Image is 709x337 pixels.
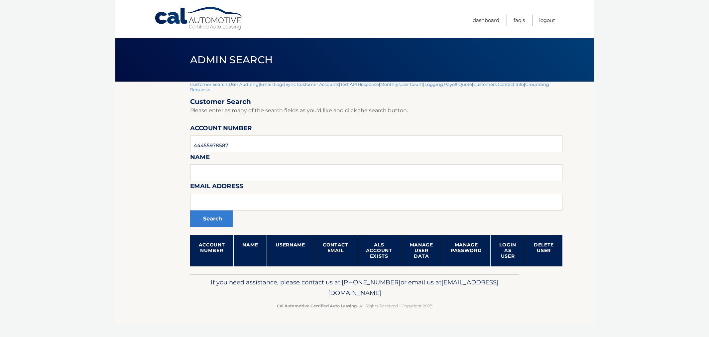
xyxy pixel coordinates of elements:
[190,106,563,115] p: Please enter as many of the search fields as you'd like and click the search button.
[491,235,525,266] th: Login as User
[234,235,267,266] th: Name
[267,235,314,266] th: Username
[154,7,244,30] a: Cal Automotive
[190,152,210,165] label: Name
[190,235,234,266] th: Account Number
[229,82,259,87] a: User Auditing
[277,303,357,308] strong: Cal Automotive Certified Auto Leasing
[260,82,284,87] a: Email Logs
[442,235,491,266] th: Manage Password
[190,54,273,66] span: Admin Search
[190,210,233,227] button: Search
[194,277,515,298] p: If you need assistance, please contact us at: or email us at
[380,82,423,87] a: Monthly User Count
[357,235,401,266] th: ALS Account Exists
[473,15,499,26] a: Dashboard
[314,235,357,266] th: Contact Email
[190,82,549,92] a: Grounding Requests
[190,82,563,274] div: | | | | | | | |
[342,278,401,286] span: [PHONE_NUMBER]
[514,15,525,26] a: FAQ's
[424,82,472,87] a: Logging Payoff Quote
[539,15,555,26] a: Logout
[328,278,499,297] span: [EMAIL_ADDRESS][DOMAIN_NAME]
[286,82,339,87] a: Sync Customer Accounts
[190,123,252,136] label: Account Number
[190,82,227,87] a: Customer Search
[190,98,563,106] h2: Customer Search
[525,235,562,266] th: Delete User
[194,302,515,309] p: - All Rights Reserved - Copyright 2025
[190,181,243,193] label: Email Address
[473,82,524,87] a: Customers Contact Info
[340,82,379,87] a: Test API Response
[401,235,442,266] th: Manage User Data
